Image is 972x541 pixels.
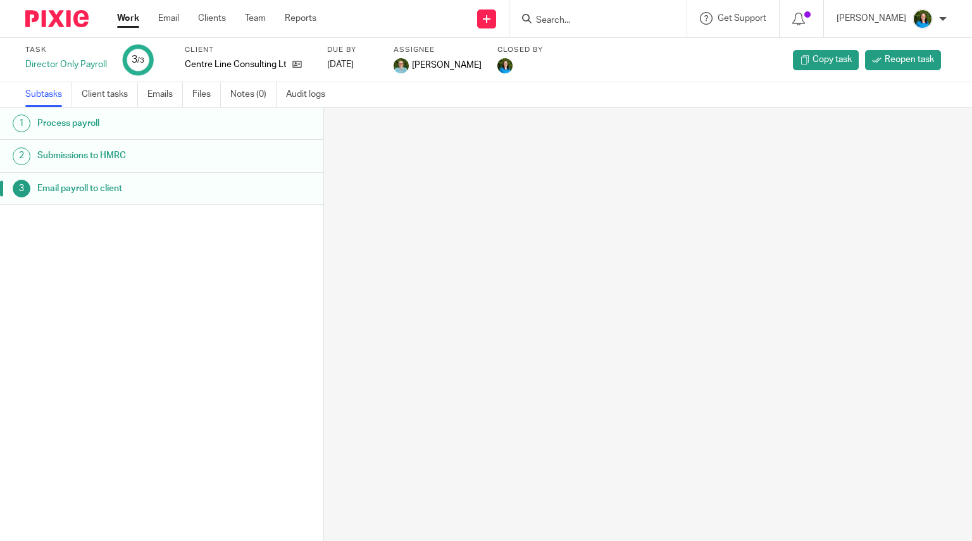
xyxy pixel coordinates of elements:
span: Reopen task [885,53,934,66]
img: Pixie [25,10,89,27]
a: Audit logs [286,82,335,107]
p: Centre Line Consulting Ltd [185,58,286,71]
input: Search [535,15,649,27]
label: Task [25,45,107,55]
label: Closed by [497,45,543,55]
a: Work [117,12,139,25]
img: Z91wLL_E.jpeg [913,9,933,29]
img: Jacky Anderson [497,58,513,73]
a: Notes (0) [230,82,277,107]
div: 2 [13,147,30,165]
h1: Submissions to HMRC [37,146,220,165]
a: Files [192,82,221,107]
h1: Process payroll [37,114,220,133]
div: 1 [13,115,30,132]
a: Subtasks [25,82,72,107]
h1: Email payroll to client [37,179,220,198]
img: Louise Williams [394,58,409,73]
a: Reports [285,12,316,25]
a: Reopen task [865,50,941,70]
div: 3 [13,180,30,197]
p: [PERSON_NAME] [837,12,906,25]
a: Copy task [793,50,859,70]
label: Assignee [394,45,482,55]
small: /3 [137,57,144,64]
span: Get Support [718,14,766,23]
span: [PERSON_NAME] [412,59,482,72]
a: Email [158,12,179,25]
i: Open client page [292,59,302,69]
a: Client tasks [82,82,138,107]
label: Due by [327,45,378,55]
a: Emails [147,82,183,107]
span: Copy task [813,53,852,66]
a: Clients [198,12,226,25]
label: Client [185,45,311,55]
div: Director Only Payroll [25,58,107,71]
div: [DATE] [327,58,378,71]
a: Team [245,12,266,25]
div: 3 [132,53,144,67]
